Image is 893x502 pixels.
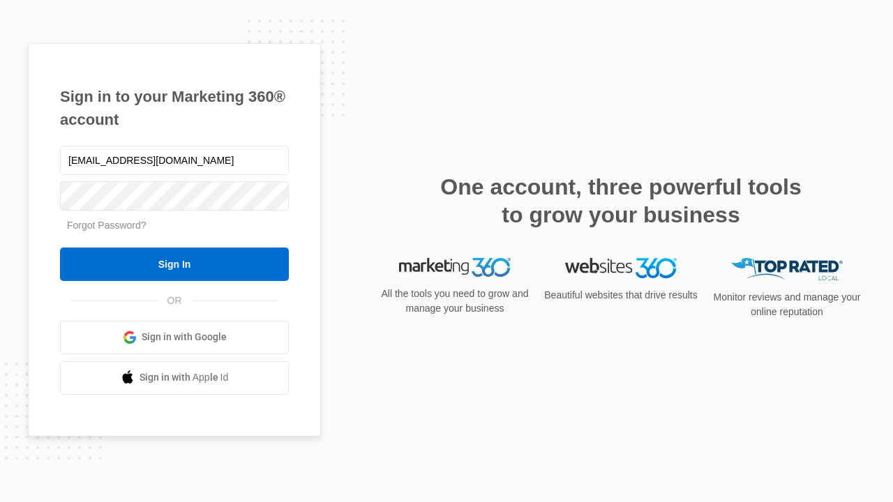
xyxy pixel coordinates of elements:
[140,370,229,385] span: Sign in with Apple Id
[60,361,289,395] a: Sign in with Apple Id
[399,258,511,277] img: Marketing 360
[67,220,147,231] a: Forgot Password?
[436,173,806,229] h2: One account, three powerful tools to grow your business
[158,294,192,308] span: OR
[60,146,289,175] input: Email
[142,330,227,344] span: Sign in with Google
[60,321,289,354] a: Sign in with Google
[565,258,677,278] img: Websites 360
[709,290,865,319] p: Monitor reviews and manage your online reputation
[60,85,289,131] h1: Sign in to your Marketing 360® account
[377,287,533,316] p: All the tools you need to grow and manage your business
[60,248,289,281] input: Sign In
[731,258,843,281] img: Top Rated Local
[543,288,699,303] p: Beautiful websites that drive results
